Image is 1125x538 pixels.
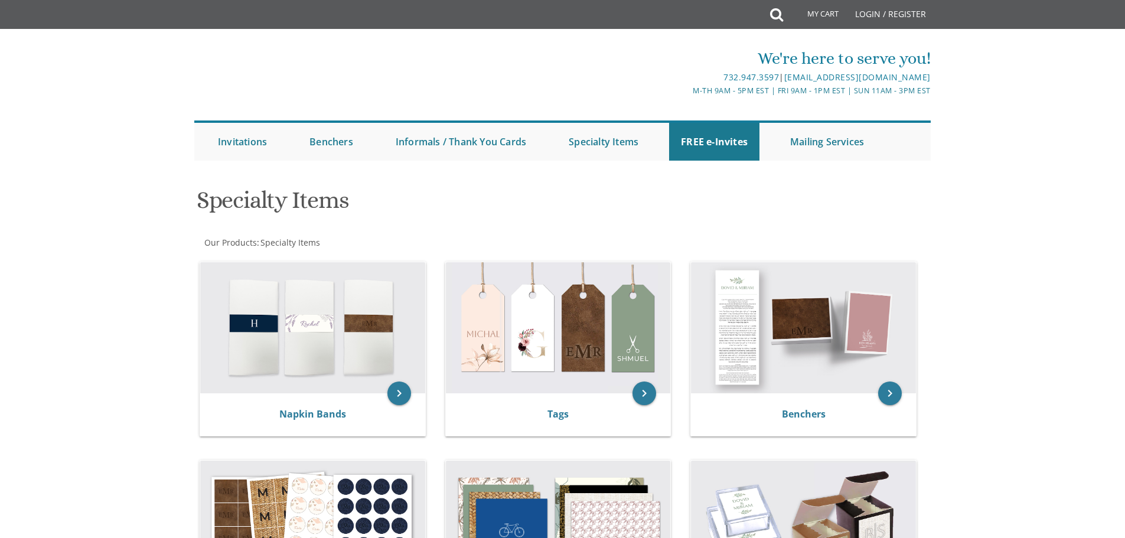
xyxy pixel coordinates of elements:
a: Napkin Bands [279,407,346,420]
a: 732.947.3597 [723,71,779,83]
img: Tags [446,262,671,393]
a: [EMAIL_ADDRESS][DOMAIN_NAME] [784,71,931,83]
a: Specialty Items [259,237,320,248]
img: Napkin Bands [200,262,425,393]
img: Benchers [691,262,916,393]
div: We're here to serve you! [441,47,931,70]
h1: Specialty Items [197,187,679,222]
a: Benchers [782,407,826,420]
a: keyboard_arrow_right [387,382,411,405]
a: Our Products [203,237,257,248]
div: M-Th 9am - 5pm EST | Fri 9am - 1pm EST | Sun 11am - 3pm EST [441,84,931,97]
a: Specialty Items [557,123,650,161]
div: | [441,70,931,84]
div: : [194,237,563,249]
a: Benchers [298,123,365,161]
a: keyboard_arrow_right [878,382,902,405]
a: Informals / Thank You Cards [384,123,538,161]
a: FREE e-Invites [669,123,759,161]
a: Tags [547,407,569,420]
a: Invitations [206,123,279,161]
a: Mailing Services [778,123,876,161]
span: Specialty Items [260,237,320,248]
a: keyboard_arrow_right [632,382,656,405]
a: My Cart [782,1,847,31]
